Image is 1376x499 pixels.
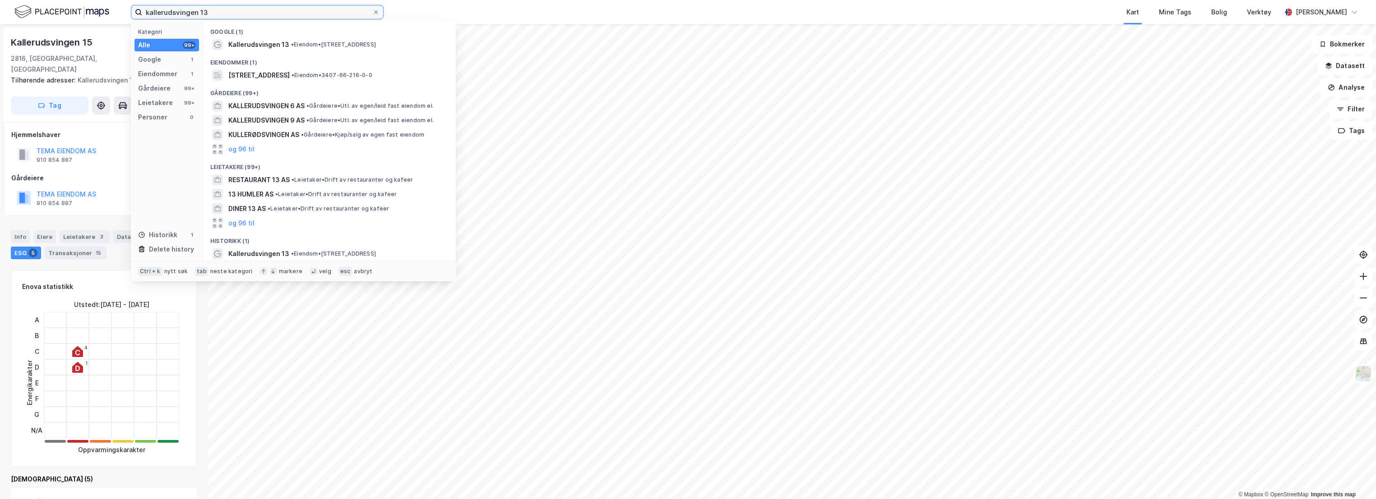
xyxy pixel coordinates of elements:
div: Leietakere [60,230,110,243]
span: KALLERUDSVINGEN 6 AS [228,101,305,111]
div: Gårdeiere [138,83,171,94]
span: Leietaker • Drift av restauranter og kafeer [275,191,397,198]
div: Alle [138,40,150,50]
div: E [31,375,42,391]
span: Leietaker • Drift av restauranter og kafeer [268,205,389,212]
span: Eiendom • 3407-66-216-0-0 [292,72,372,79]
span: • [306,117,309,124]
span: KULLERØDSVINGEN AS [228,129,299,140]
div: Gårdeiere [11,173,196,183]
div: Bolig [1211,7,1227,18]
div: N/A [31,422,42,438]
div: Eiendommer (1) [203,52,456,68]
div: 3 [97,232,106,241]
span: 13 HUMLER AS [228,189,273,200]
input: Søk på adresse, matrikkel, gårdeiere, leietakere eller personer [142,5,372,19]
button: Bokmerker [1311,35,1372,53]
a: OpenStreetMap [1265,491,1308,498]
div: 910 854 887 [37,200,72,207]
div: nytt søk [164,268,188,275]
span: KALLERUDSVINGEN 9 AS [228,115,305,126]
span: [STREET_ADDRESS] [228,70,290,81]
div: Historikk [138,229,177,240]
div: 1 [188,70,195,78]
div: Hjemmelshaver [11,129,196,140]
div: Google [138,54,161,65]
div: A [31,312,42,328]
span: Eiendom • [STREET_ADDRESS] [291,41,376,48]
div: Gårdeiere (99+) [203,82,456,99]
button: Tags [1330,122,1372,140]
div: 5 [28,248,37,257]
div: B [31,328,42,343]
div: Datasett [113,230,158,243]
div: 4 [84,345,88,350]
div: ESG [11,247,41,259]
div: markere [279,268,302,275]
div: Energikarakter [24,360,35,405]
button: Analyse [1320,78,1372,96]
span: • [291,250,294,257]
iframe: Chat Widget [1331,456,1376,499]
span: • [292,176,294,183]
div: Kallerudsvingen 13 [11,75,190,86]
div: [DEMOGRAPHIC_DATA] (5) [11,474,197,485]
button: Tag [11,96,88,114]
span: Leietaker • Drift av restauranter og kafeer [292,176,413,183]
div: Enova statistikk [22,281,73,292]
img: Z [1355,365,1372,382]
span: Kallerudsvingen 13 [228,39,289,50]
span: Eiendom • [STREET_ADDRESS] [291,250,376,257]
span: • [306,102,309,109]
div: Google (1) [203,21,456,37]
div: 99+ [183,99,195,106]
span: Tilhørende adresser: [11,76,78,84]
div: Kart [1126,7,1139,18]
a: Mapbox [1238,491,1263,498]
button: Filter [1329,100,1372,118]
div: Verktøy [1247,7,1271,18]
div: Historikk (1) [203,230,456,247]
span: • [301,131,304,138]
div: esc [338,267,352,276]
div: Kallerudsvingen 15 [11,35,94,50]
div: neste kategori [210,268,253,275]
div: D [31,359,42,375]
div: tab [195,267,208,276]
img: logo.f888ab2527a4732fd821a326f86c7f29.svg [14,4,109,20]
div: Kontrollprogram for chat [1331,456,1376,499]
span: DINER 13 AS [228,203,266,214]
span: RESTAURANT 13 AS [228,174,290,185]
div: Ctrl + k [138,267,162,276]
div: C [31,343,42,359]
button: og 96 til [228,218,255,229]
div: 99+ [183,41,195,49]
button: Datasett [1317,57,1372,75]
span: Kallerudsvingen 13 [228,248,289,259]
div: Utstedt : [DATE] - [DATE] [74,299,149,310]
div: Info [11,230,30,243]
span: Gårdeiere • Utl. av egen/leid fast eiendom el. [306,117,434,124]
div: Leietakere [138,97,173,108]
div: Personer [138,112,167,123]
span: Gårdeiere • Kjøp/salg av egen fast eiendom [301,131,424,138]
div: F [31,391,42,407]
div: Oppvarmingskarakter [78,444,145,455]
div: Transaksjoner [45,247,107,259]
button: og 96 til [228,144,255,155]
span: • [292,72,294,78]
div: avbryt [354,268,372,275]
div: Kategori [138,28,199,35]
div: 2816, [GEOGRAPHIC_DATA], [GEOGRAPHIC_DATA] [11,53,154,75]
div: 1 [188,231,195,238]
span: • [291,41,294,48]
div: 99+ [183,85,195,92]
div: 910 854 887 [37,156,72,164]
div: Delete history [149,244,194,255]
div: velg [319,268,331,275]
div: G [31,407,42,422]
div: Eiere [33,230,56,243]
div: Eiendommer [138,69,177,79]
a: Improve this map [1311,491,1356,498]
div: Leietakere (99+) [203,156,456,173]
